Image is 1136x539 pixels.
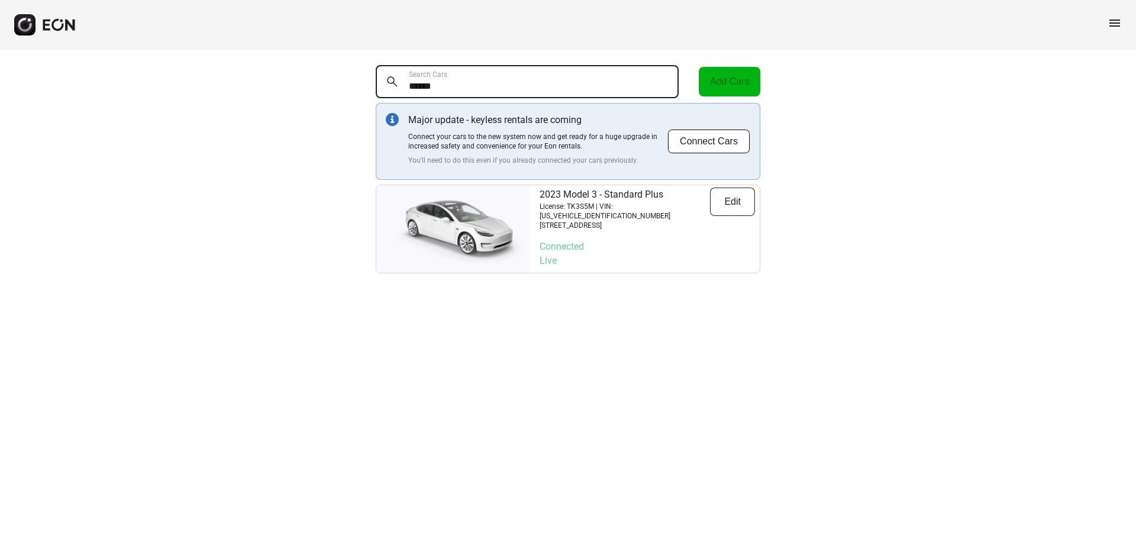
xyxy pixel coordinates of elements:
[386,113,399,126] img: info
[540,202,710,221] p: License: TK3S5M | VIN: [US_VEHICLE_IDENTIFICATION_NUMBER]
[540,188,710,202] p: 2023 Model 3 - Standard Plus
[540,221,710,230] p: [STREET_ADDRESS]
[408,113,667,127] p: Major update - keyless rentals are coming
[540,240,755,254] p: Connected
[409,70,447,79] label: Search Cars
[408,156,667,165] p: You'll need to do this even if you already connected your cars previously.
[540,254,755,268] p: Live
[667,129,750,154] button: Connect Cars
[710,188,755,216] button: Edit
[376,191,530,267] img: car
[1108,16,1122,30] span: menu
[408,132,667,151] p: Connect your cars to the new system now and get ready for a huge upgrade in increased safety and ...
